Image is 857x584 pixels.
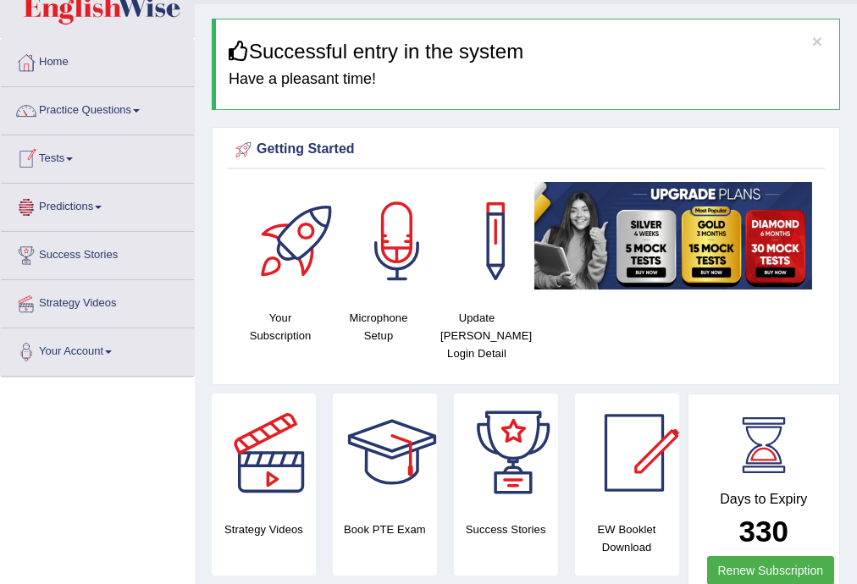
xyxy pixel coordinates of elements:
a: Success Stories [1,232,194,274]
a: Practice Questions [1,87,194,129]
button: × [812,32,822,50]
h4: Have a pleasant time! [229,71,827,88]
h4: EW Booklet Download [575,521,679,556]
b: 330 [739,515,788,548]
h4: Strategy Videos [212,521,316,538]
a: Your Account [1,328,194,371]
h4: Book PTE Exam [333,521,437,538]
div: Getting Started [231,137,821,163]
h4: Microphone Setup [338,309,419,344]
h4: Update [PERSON_NAME] Login Detail [436,309,517,362]
a: Predictions [1,184,194,226]
h3: Successful entry in the system [229,41,827,63]
a: Tests [1,135,194,178]
h4: Days to Expiry [707,492,821,507]
a: Strategy Videos [1,280,194,322]
a: Home [1,39,194,81]
h4: Success Stories [454,521,558,538]
h4: Your Subscription [240,309,321,344]
img: small5.jpg [534,182,812,289]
